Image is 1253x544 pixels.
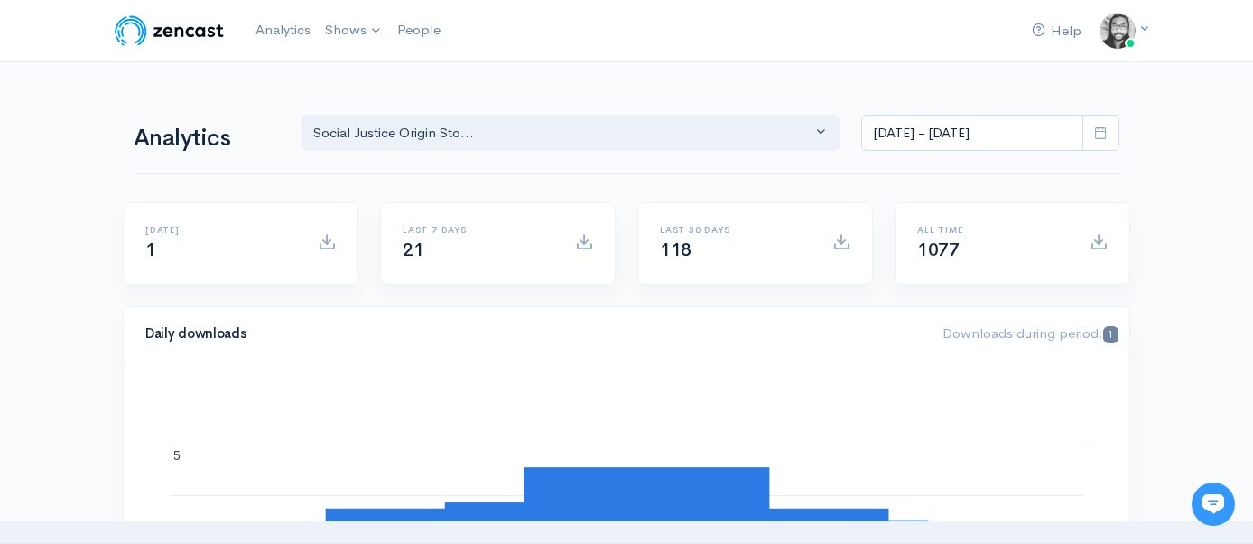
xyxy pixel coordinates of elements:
a: Help [1025,12,1089,51]
h4: Daily downloads [145,326,921,342]
a: People [390,11,448,50]
span: 118 [660,239,691,261]
h6: All time [917,225,1068,235]
button: New conversation [28,239,333,276]
span: 1077 [917,239,959,261]
input: Search articles [52,340,322,376]
h6: Last 7 days [403,225,553,235]
span: New conversation [116,250,217,265]
iframe: gist-messenger-bubble-iframe [1192,483,1235,526]
button: Social Justice Origin Sto... [302,115,840,152]
text: 5 [173,448,181,463]
span: 1 [145,239,156,261]
h2: Just let us know if you need anything and we'll be happy to help! 🙂 [27,120,334,207]
img: ZenCast Logo [112,13,227,49]
h6: Last 30 days [660,225,811,235]
h1: Analytics [134,126,280,152]
img: ... [1100,13,1136,49]
span: Downloads during period: [942,324,1118,342]
a: Analytics [248,11,318,50]
a: Shows [318,11,390,51]
span: 1 [1103,326,1118,343]
p: Find an answer quickly [24,310,337,332]
h1: Hi 👋 [27,88,334,117]
span: 21 [403,239,423,261]
input: analytics date range selector [861,115,1083,152]
div: Social Justice Origin Sto... [313,123,812,144]
h6: [DATE] [145,225,296,235]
